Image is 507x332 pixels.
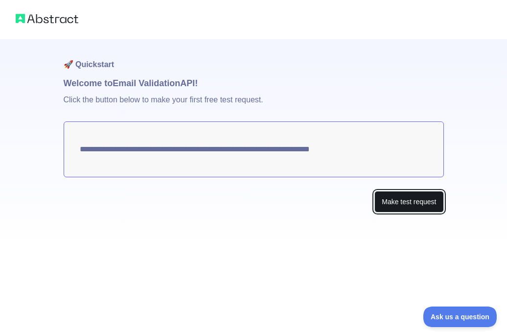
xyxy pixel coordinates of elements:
[374,191,443,213] button: Make test request
[16,12,78,25] img: Abstract logo
[64,90,444,121] p: Click the button below to make your first free test request.
[64,39,444,76] h1: 🚀 Quickstart
[64,76,444,90] h1: Welcome to Email Validation API!
[423,307,497,327] iframe: Toggle Customer Support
